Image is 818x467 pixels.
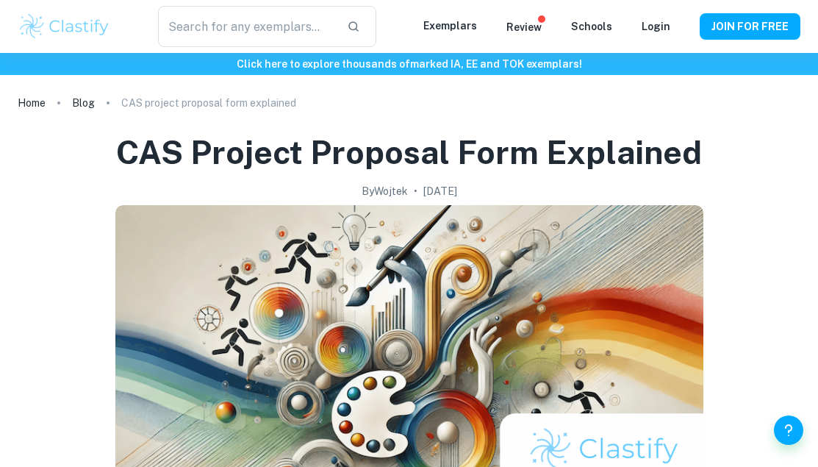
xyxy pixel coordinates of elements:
[362,183,408,199] h2: By Wojtek
[18,93,46,113] a: Home
[774,416,803,445] button: Help and Feedback
[18,12,111,41] img: Clastify logo
[121,95,296,111] p: CAS project proposal form explained
[72,93,95,113] a: Blog
[423,18,477,34] p: Exemplars
[3,56,815,72] h6: Click here to explore thousands of marked IA, EE and TOK exemplars !
[158,6,336,47] input: Search for any exemplars...
[423,183,457,199] h2: [DATE]
[700,13,800,40] button: JOIN FOR FREE
[642,21,670,32] a: Login
[571,21,612,32] a: Schools
[506,19,542,35] p: Review
[116,131,702,174] h1: CAS project proposal form explained
[414,183,417,199] p: •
